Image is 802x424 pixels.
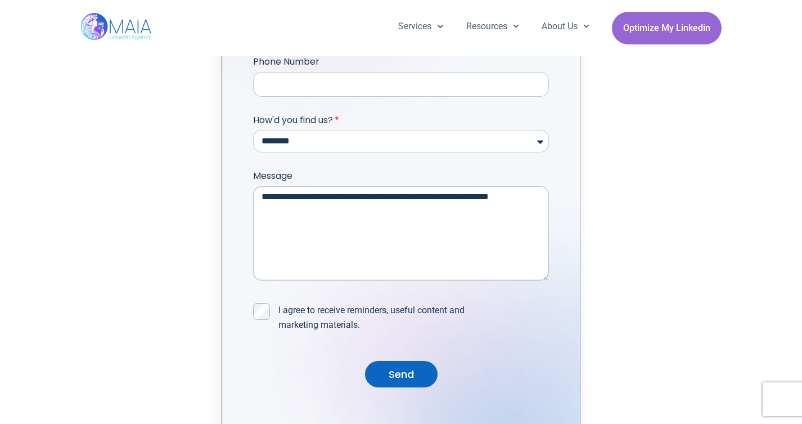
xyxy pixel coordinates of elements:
[612,12,722,44] a: Optimize My Linkedin
[253,55,319,71] label: Phone Number
[253,169,292,186] label: Message
[623,17,710,39] span: Optimize My Linkedin
[253,114,339,130] label: How'd you find us?
[387,12,454,41] a: Services
[530,12,601,41] a: About Us
[278,303,489,332] label: I agree to receive reminders, useful content and marketing materials.
[387,12,601,41] nav: Menu
[455,12,530,41] a: Resources
[389,367,414,382] span: Send
[365,361,438,388] button: Send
